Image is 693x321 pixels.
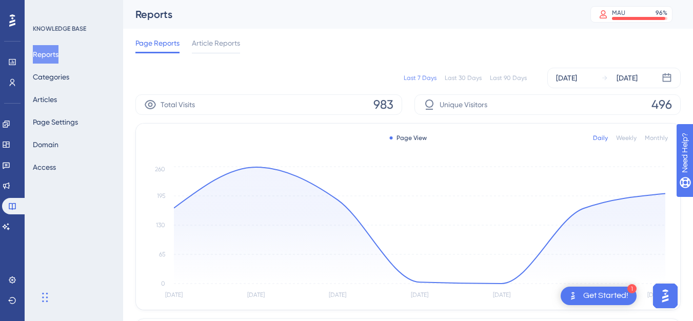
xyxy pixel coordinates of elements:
div: KNOWLEDGE BASE [33,25,86,33]
div: Get Started! [583,290,628,302]
span: 496 [651,96,672,113]
span: Total Visits [161,98,195,111]
div: Page View [389,134,427,142]
button: Page Settings [33,113,78,131]
tspan: 0 [161,280,165,287]
img: launcher-image-alternative-text [567,290,579,302]
div: [DATE] [556,72,577,84]
span: Need Help? [24,3,64,15]
button: Articles [33,90,57,109]
div: 1 [627,284,637,293]
tspan: [DATE] [493,291,510,298]
div: Daily [593,134,608,142]
tspan: 260 [155,166,165,173]
tspan: 195 [157,192,165,199]
div: 96 % [656,9,667,17]
div: [DATE] [617,72,638,84]
tspan: [DATE] [247,291,265,298]
div: Weekly [616,134,637,142]
div: MAU [612,9,625,17]
div: Arrastar [42,282,48,313]
span: Unique Visitors [440,98,487,111]
tspan: [DATE] [165,291,183,298]
tspan: [DATE] [329,291,346,298]
div: Open Get Started! checklist, remaining modules: 1 [561,287,637,305]
tspan: [DATE] [647,291,665,298]
button: Access [33,158,56,176]
span: 983 [373,96,393,113]
div: Last 30 Days [445,74,482,82]
div: Last 90 Days [490,74,527,82]
div: Reports [135,7,565,22]
span: Article Reports [192,37,240,49]
tspan: 130 [156,222,165,229]
tspan: [DATE] [411,291,428,298]
div: Last 7 Days [404,74,437,82]
button: Reports [33,45,58,64]
button: Domain [33,135,58,154]
span: Page Reports [135,37,180,49]
div: Monthly [645,134,668,142]
button: Categories [33,68,69,86]
iframe: UserGuiding AI Assistant Launcher [650,280,681,311]
tspan: 65 [159,251,165,258]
